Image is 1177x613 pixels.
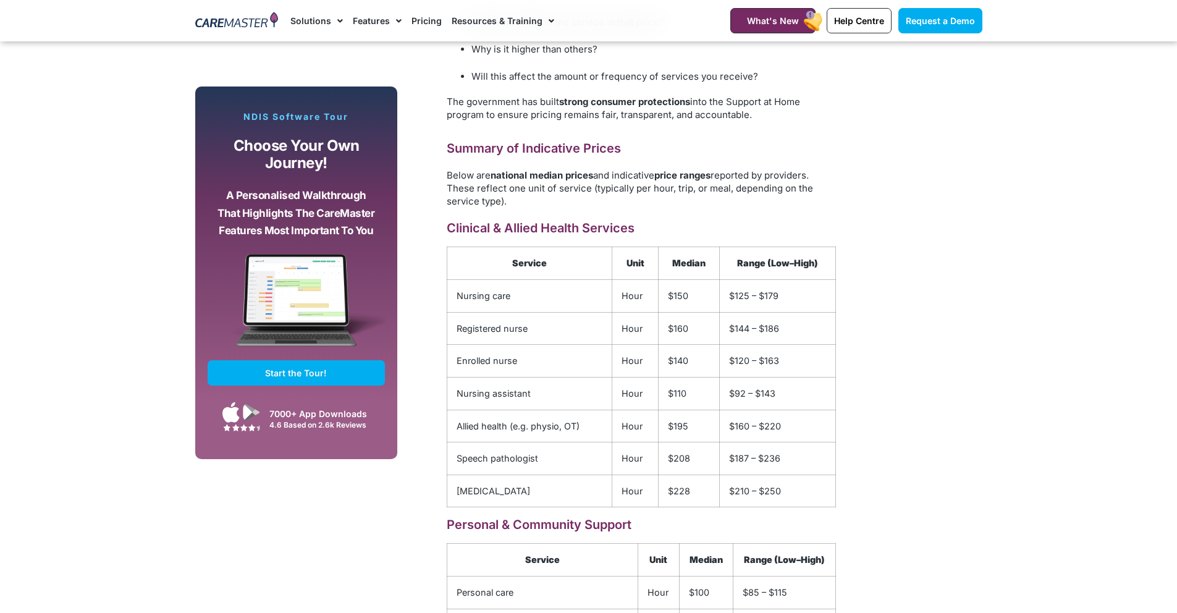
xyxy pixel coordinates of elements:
[208,111,386,122] p: NDIS Software Tour
[447,410,612,442] td: Allied health (e.g. physio, OT)
[612,475,659,507] td: Hour
[659,442,720,475] td: $208
[447,95,836,121] p: The government has built into the Support at Home program to ensure pricing remains fair, transpa...
[612,377,659,410] td: Hour
[447,169,836,208] p: Below are and indicative reported by providers. These reflect one unit of service (typically per ...
[217,187,376,240] p: A personalised walkthrough that highlights the CareMaster features most important to you
[447,140,836,156] h2: Summary of Indicative Prices
[747,15,799,26] span: What's New
[447,280,612,313] td: Nursing care
[222,402,240,423] img: Apple App Store Icon
[491,169,593,181] strong: national median prices
[690,554,723,565] strong: Median
[720,312,836,345] td: $144 – $186
[447,517,836,533] h3: Personal & Community Support
[217,137,376,172] p: Choose your own journey!
[834,15,884,26] span: Help Centre
[447,576,638,609] td: Personal care
[906,15,975,26] span: Request a Demo
[659,475,720,507] td: $228
[512,258,547,268] strong: Service
[195,12,279,30] img: CareMaster Logo
[471,70,836,83] p: Will this affect the amount or frequency of services you receive?
[447,220,836,237] h3: Clinical & Allied Health Services
[679,576,733,609] td: $100
[612,442,659,475] td: Hour
[559,96,690,108] strong: strong consumer protections
[827,8,892,33] a: Help Centre
[269,407,379,420] div: 7000+ App Downloads
[612,345,659,378] td: Hour
[737,258,818,268] strong: Range (Low–High)
[447,377,612,410] td: Nursing assistant
[612,312,659,345] td: Hour
[720,345,836,378] td: $120 – $163
[720,410,836,442] td: $160 – $220
[208,254,386,360] img: CareMaster Software Mockup on Screen
[654,169,711,181] strong: price ranges
[659,280,720,313] td: $150
[720,280,836,313] td: $125 – $179
[720,377,836,410] td: $92 – $143
[265,368,327,378] span: Start the Tour!
[223,424,260,431] img: Google Play Store App Review Stars
[659,377,720,410] td: $110
[471,43,836,56] p: Why is it higher than others?
[269,420,379,429] div: 4.6 Based on 2.6k Reviews
[626,258,644,268] strong: Unit
[447,442,612,475] td: Speech pathologist
[720,442,836,475] td: $187 – $236
[525,554,560,565] strong: Service
[659,410,720,442] td: $195
[612,280,659,313] td: Hour
[898,8,982,33] a: Request a Demo
[720,475,836,507] td: $210 – $250
[447,312,612,345] td: Registered nurse
[649,554,667,565] strong: Unit
[659,345,720,378] td: $140
[733,576,835,609] td: $85 – $115
[208,360,386,386] a: Start the Tour!
[243,403,260,421] img: Google Play App Icon
[447,345,612,378] td: Enrolled nurse
[638,576,679,609] td: Hour
[730,8,816,33] a: What's New
[744,554,825,565] strong: Range (Low–High)
[659,312,720,345] td: $160
[612,410,659,442] td: Hour
[447,475,612,507] td: [MEDICAL_DATA]
[672,258,706,268] strong: Median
